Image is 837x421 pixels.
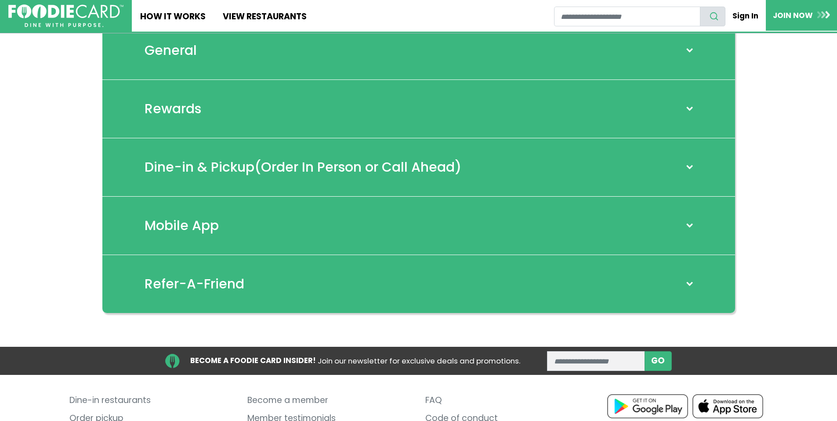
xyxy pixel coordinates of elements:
[700,7,725,26] button: search
[725,6,766,25] a: Sign In
[145,101,201,117] h2: Rewards
[8,4,123,28] img: FoodieCard; Eat, Drink, Save, Donate
[190,355,316,366] strong: BECOME A FOODIE CARD INSIDER!
[145,218,219,234] h2: Mobile App
[145,43,197,58] h2: General
[554,7,700,26] input: restaurant search
[425,392,590,410] a: FAQ
[254,158,461,176] span: (Order In Person or Call Ahead)
[318,356,520,366] span: Join our newsletter for exclusive deals and promotions.
[547,351,645,371] input: enter email address
[145,276,244,292] h2: Refer-A-Friend
[145,159,461,175] h2: Dine-in & Pickup
[645,351,672,371] button: subscribe
[69,392,234,410] a: Dine-in restaurants
[247,392,412,410] a: Become a member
